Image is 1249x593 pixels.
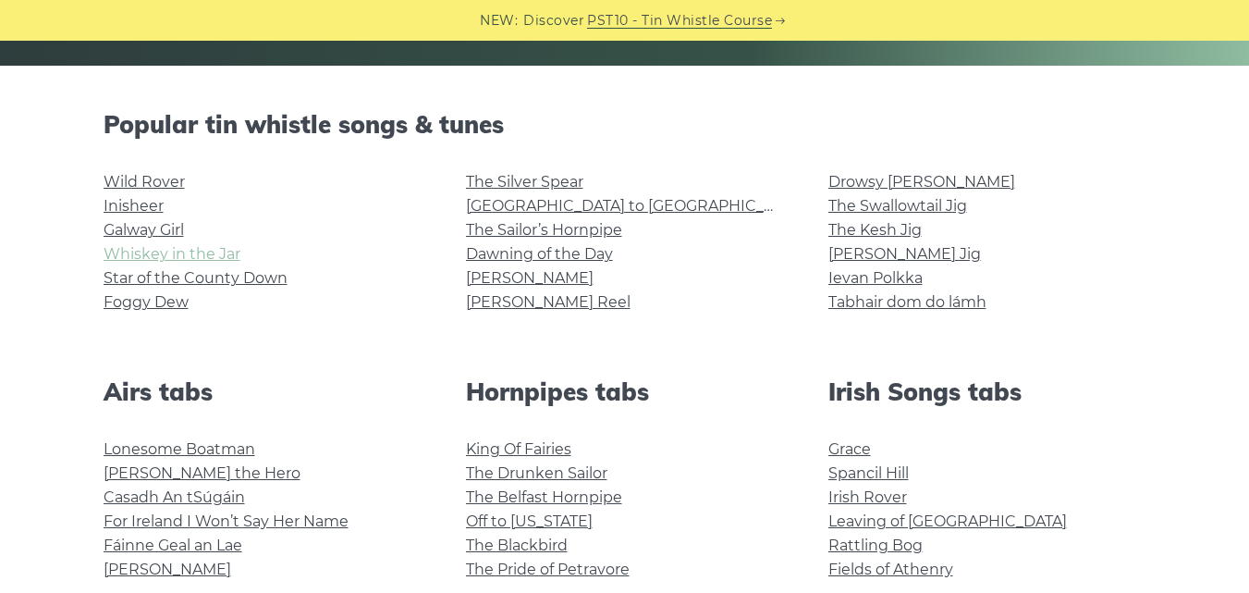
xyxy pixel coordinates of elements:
h2: Airs tabs [104,377,422,406]
a: Leaving of [GEOGRAPHIC_DATA] [828,513,1067,530]
a: [PERSON_NAME] the Hero [104,464,300,482]
a: For Ireland I Won’t Say Her Name [104,513,349,530]
span: Discover [523,10,584,31]
a: Off to [US_STATE] [466,513,593,530]
a: Lonesome Boatman [104,440,255,458]
a: Whiskey in the Jar [104,245,240,263]
a: [PERSON_NAME] Jig [828,245,981,263]
a: The Sailor’s Hornpipe [466,221,622,239]
a: Spancil Hill [828,464,909,482]
a: Dawning of the Day [466,245,613,263]
a: Foggy Dew [104,293,189,311]
a: The Pride of Petravore [466,561,630,578]
a: [GEOGRAPHIC_DATA] to [GEOGRAPHIC_DATA] [466,197,807,215]
a: The Belfast Hornpipe [466,488,622,506]
a: The Silver Spear [466,173,583,191]
a: The Swallowtail Jig [828,197,967,215]
a: [PERSON_NAME] [104,561,231,578]
a: PST10 - Tin Whistle Course [587,10,772,31]
a: The Kesh Jig [828,221,922,239]
a: Irish Rover [828,488,907,506]
a: The Drunken Sailor [466,464,607,482]
a: Rattling Bog [828,537,923,554]
a: Casadh An tSúgáin [104,488,245,506]
a: Wild Rover [104,173,185,191]
a: Tabhair dom do lámh [828,293,986,311]
a: Fáinne Geal an Lae [104,537,242,554]
a: Fields of Athenry [828,561,953,578]
a: Grace [828,440,871,458]
a: [PERSON_NAME] Reel [466,293,631,311]
a: Ievan Polkka [828,269,923,287]
h2: Irish Songs tabs [828,377,1146,406]
span: NEW: [480,10,518,31]
a: Drowsy [PERSON_NAME] [828,173,1015,191]
a: The Blackbird [466,537,568,554]
h2: Popular tin whistle songs & tunes [104,110,1146,139]
a: [PERSON_NAME] [466,269,594,287]
a: Star of the County Down [104,269,288,287]
a: King Of Fairies [466,440,571,458]
a: Galway Girl [104,221,184,239]
h2: Hornpipes tabs [466,377,784,406]
a: Inisheer [104,197,164,215]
